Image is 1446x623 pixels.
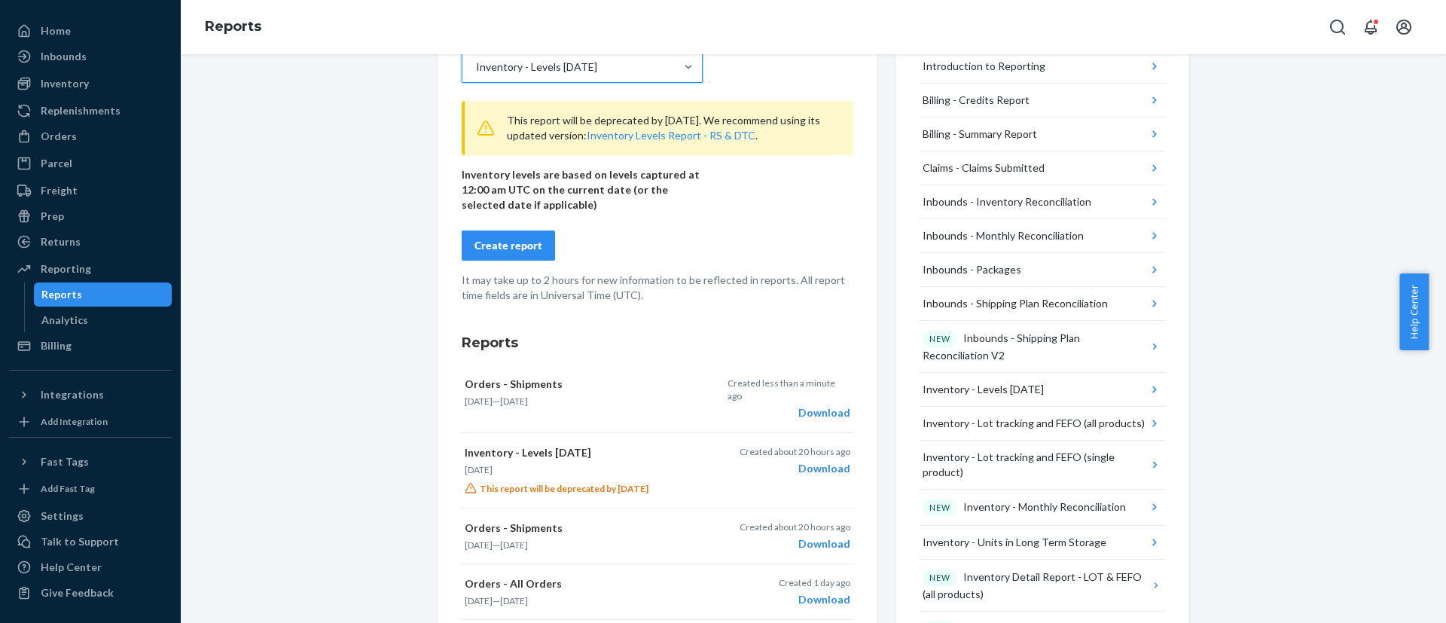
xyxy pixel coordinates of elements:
p: This report will be deprecated by [DATE] [465,482,719,495]
a: Reporting [9,257,172,281]
button: Inbounds - Monthly Reconciliation [920,219,1165,253]
a: Prep [9,204,172,228]
button: Orders - Shipments[DATE]—[DATE]Created less than a minute agoDownload [462,365,853,433]
p: Created about 20 hours ago [740,445,850,458]
button: Introduction to Reporting [920,50,1165,84]
button: NEWInbounds - Shipping Plan Reconciliation V2 [920,321,1165,373]
div: Inbounds - Monthly Reconciliation [923,228,1084,243]
button: Inventory - Levels [DATE][DATE]This report will be deprecated by [DATE]Created about 20 hours ago... [462,433,853,508]
div: Inventory Detail Report - LOT & FEFO (all products) [923,569,1150,602]
a: Help Center [9,555,172,579]
button: Open notifications [1356,12,1386,42]
p: — [465,395,718,408]
div: Download [740,461,850,476]
div: Give Feedback [41,585,114,600]
h3: Reports [462,333,853,353]
p: — [465,594,719,607]
div: Inbounds - Shipping Plan Reconciliation [923,296,1108,311]
p: It may take up to 2 hours for new information to be reflected in reports. All report time fields ... [462,273,853,303]
div: Prep [41,209,64,224]
a: Billing [9,334,172,358]
time: [DATE] [465,464,493,475]
button: NEWInventory Detail Report - LOT & FEFO (all products) [920,560,1165,612]
button: Open Search Box [1322,12,1353,42]
div: Download [740,536,850,551]
div: Parcel [41,156,72,171]
p: Inventory - Levels [DATE] [465,445,719,460]
time: [DATE] [500,395,528,407]
a: Add Integration [9,413,172,431]
button: Billing - Credits Report [920,84,1165,118]
a: Talk to Support [9,530,172,554]
div: Integrations [41,387,104,402]
a: Analytics [34,308,172,332]
button: Inbounds - Shipping Plan Reconciliation [920,287,1165,321]
span: This report will be deprecated by [DATE]. We recommend using its updated version: . [507,114,820,142]
div: Freight [41,183,78,198]
button: Give Feedback [9,581,172,605]
div: Fast Tags [41,454,89,469]
button: Help Center [1399,273,1429,350]
button: Orders - Shipments[DATE]—[DATE]Created about 20 hours agoDownload [462,508,853,564]
div: Reports [41,287,82,302]
time: [DATE] [500,539,528,551]
a: Settings [9,504,172,528]
div: Analytics [41,313,88,328]
p: Created 1 day ago [779,576,850,589]
div: Settings [41,508,84,524]
p: NEW [929,333,950,345]
div: Talk to Support [41,534,119,549]
button: Create report [462,231,555,261]
a: Home [9,19,172,43]
button: Fast Tags [9,450,172,474]
button: Inbounds - Packages [920,253,1165,287]
button: NEWInventory - Monthly Reconciliation [920,490,1165,527]
time: [DATE] [465,395,493,407]
button: Inventory - Units in Long Term Storage [920,526,1165,560]
div: Introduction to Reporting [923,59,1045,74]
div: Returns [41,234,81,249]
div: Download [728,405,850,420]
a: Add Fast Tag [9,480,172,498]
div: Inventory [41,76,89,91]
button: Claims - Claims Submitted [920,151,1165,185]
time: [DATE] [465,539,493,551]
ol: breadcrumbs [193,5,273,49]
div: Replenishments [41,103,120,118]
div: Inbounds - Shipping Plan Reconciliation V2 [923,330,1148,363]
button: Integrations [9,383,172,407]
div: Add Fast Tag [41,482,95,495]
button: Orders - All Orders[DATE]—[DATE]Created 1 day agoDownload [462,564,853,620]
a: Returns [9,230,172,254]
button: Inventory - Levels [DATE] [920,373,1165,407]
p: Created less than a minute ago [728,377,850,402]
div: Inbounds - Packages [923,262,1021,277]
button: Inventory - Lot tracking and FEFO (single product) [920,441,1165,490]
a: Reports [34,282,172,307]
button: Billing - Summary Report [920,118,1165,151]
div: Billing [41,338,72,353]
div: Home [41,23,71,38]
div: Create report [474,238,542,253]
div: Inventory - Lot tracking and FEFO (single product) [923,450,1147,480]
a: Reports [205,18,261,35]
p: Inventory levels are based on levels captured at 12:00 am UTC on the current date (or the selecte... [462,167,703,212]
div: Help Center [41,560,102,575]
p: Orders - Shipments [465,521,719,536]
div: Claims - Claims Submitted [923,160,1045,176]
a: Inbounds [9,44,172,69]
time: [DATE] [465,595,493,606]
div: Inventory - Lot tracking and FEFO (all products) [923,416,1145,431]
div: Orders [41,129,77,144]
a: Parcel [9,151,172,176]
div: Inbounds [41,49,87,64]
p: Orders - Shipments [465,377,718,392]
p: NEW [929,502,950,514]
button: Inventory - Lot tracking and FEFO (all products) [920,407,1165,441]
a: Replenishments [9,99,172,123]
div: Download [779,592,850,607]
div: Reporting [41,261,91,276]
div: Inventory - Monthly Reconciliation [923,499,1126,517]
p: Created about 20 hours ago [740,521,850,533]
